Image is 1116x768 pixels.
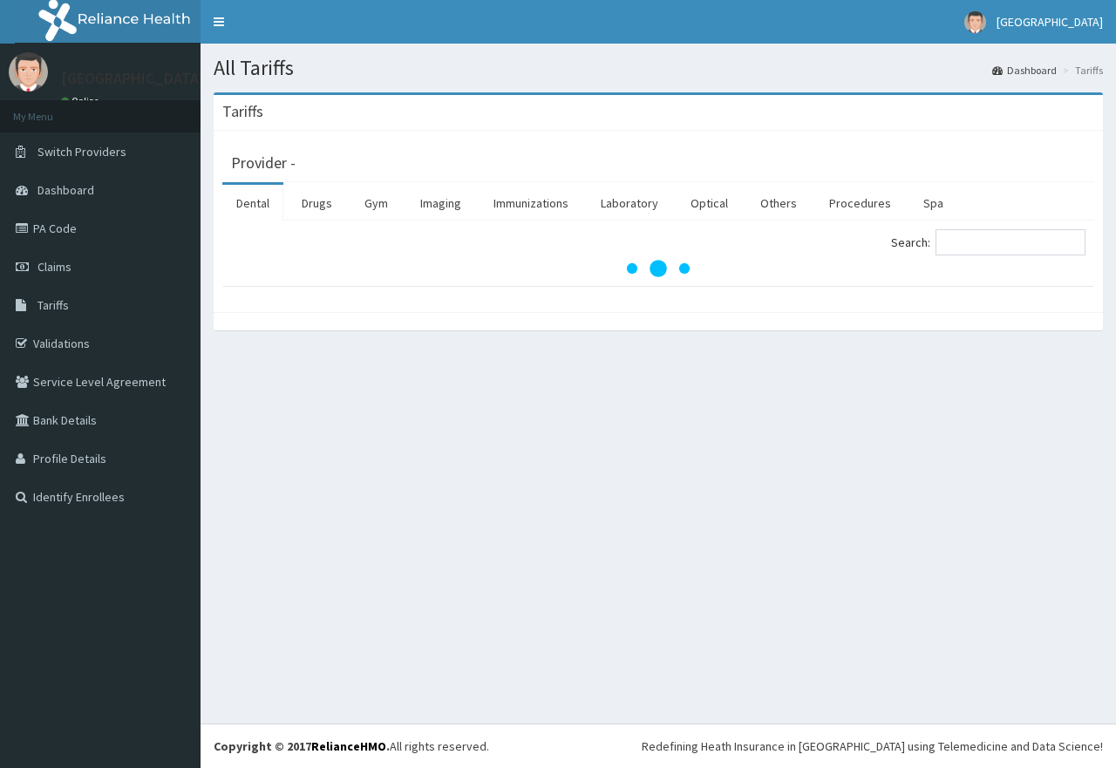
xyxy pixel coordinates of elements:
a: RelianceHMO [311,738,386,754]
svg: audio-loading [623,234,693,303]
h1: All Tariffs [214,57,1103,79]
span: Switch Providers [37,144,126,160]
img: User Image [9,52,48,92]
a: Laboratory [587,185,672,221]
span: Tariffs [37,297,69,313]
footer: All rights reserved. [201,724,1116,768]
strong: Copyright © 2017 . [214,738,390,754]
div: Redefining Heath Insurance in [GEOGRAPHIC_DATA] using Telemedicine and Data Science! [642,737,1103,755]
a: Others [746,185,811,221]
a: Procedures [815,185,905,221]
a: Immunizations [480,185,582,221]
span: [GEOGRAPHIC_DATA] [997,14,1103,30]
label: Search: [891,229,1085,255]
li: Tariffs [1058,63,1103,78]
h3: Tariffs [222,104,263,119]
a: Gym [350,185,402,221]
a: Dashboard [992,63,1057,78]
span: Claims [37,259,71,275]
a: Imaging [406,185,475,221]
a: Dental [222,185,283,221]
a: Spa [909,185,957,221]
p: [GEOGRAPHIC_DATA] [61,71,205,86]
h3: Provider - [231,155,296,171]
span: Dashboard [37,182,94,198]
input: Search: [936,229,1085,255]
img: User Image [964,11,986,33]
a: Optical [677,185,742,221]
a: Online [61,95,103,107]
a: Drugs [288,185,346,221]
